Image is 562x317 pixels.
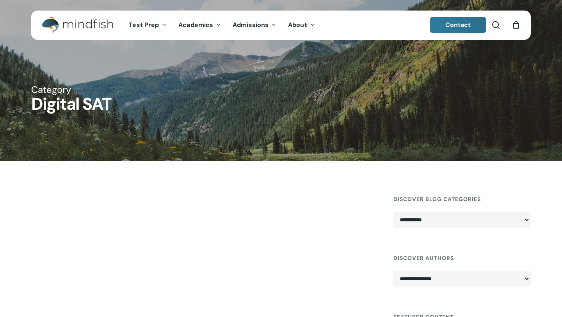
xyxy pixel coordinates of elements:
[123,11,320,40] nav: Main Menu
[31,11,531,40] header: Main Menu
[445,21,471,29] span: Contact
[227,22,282,28] a: Admissions
[31,84,71,96] span: Category
[129,21,159,29] span: Test Prep
[178,21,213,29] span: Academics
[282,22,321,28] a: About
[288,21,307,29] span: About
[393,192,531,206] h4: Discover Blog Categories
[393,251,531,265] h4: Discover Authors
[512,21,520,29] a: Cart
[233,21,269,29] span: Admissions
[31,96,531,112] h1: Digital SAT
[173,22,227,28] a: Academics
[430,17,486,33] a: Contact
[123,22,173,28] a: Test Prep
